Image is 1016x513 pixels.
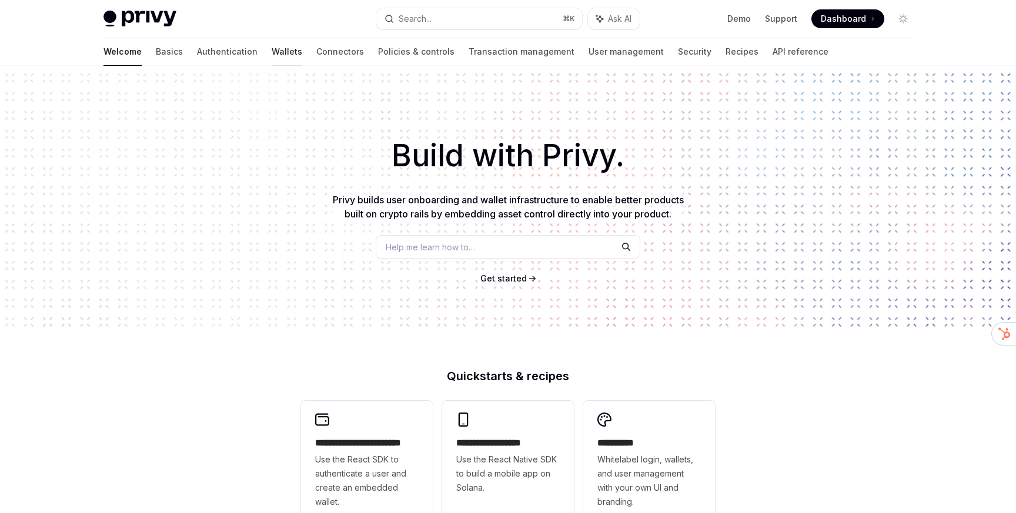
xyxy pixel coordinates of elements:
a: Wallets [272,38,302,66]
button: Ask AI [588,8,640,29]
a: Support [765,13,797,25]
button: Toggle dark mode [894,9,913,28]
a: User management [589,38,664,66]
a: Get started [480,273,527,284]
span: Whitelabel login, wallets, and user management with your own UI and branding. [597,452,701,509]
span: Use the React Native SDK to build a mobile app on Solana. [456,452,560,495]
span: Privy builds user onboarding and wallet infrastructure to enable better products built on crypto ... [333,194,684,220]
a: Recipes [726,38,758,66]
a: Dashboard [811,9,884,28]
span: Get started [480,273,527,283]
a: Welcome [103,38,142,66]
button: Search...⌘K [376,8,582,29]
a: Demo [727,13,751,25]
span: Use the React SDK to authenticate a user and create an embedded wallet. [315,452,419,509]
span: ⌘ K [563,14,575,24]
span: Help me learn how to… [386,241,475,253]
div: Search... [399,12,432,26]
a: Policies & controls [378,38,454,66]
a: Authentication [197,38,258,66]
a: Transaction management [469,38,574,66]
img: light logo [103,11,176,27]
a: Basics [156,38,183,66]
h1: Build with Privy. [19,133,997,179]
a: API reference [773,38,828,66]
span: Dashboard [821,13,866,25]
a: Security [678,38,711,66]
span: Ask AI [608,13,631,25]
a: Connectors [316,38,364,66]
h2: Quickstarts & recipes [301,370,715,382]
